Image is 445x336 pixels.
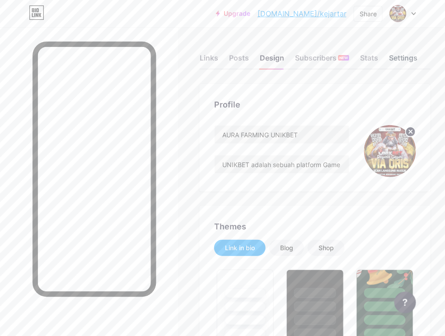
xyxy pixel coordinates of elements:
div: Themes [214,220,416,233]
a: Upgrade [216,10,250,17]
div: Design [260,52,284,69]
div: Links [200,52,218,69]
div: Settings [389,52,418,69]
div: Blog [280,243,293,252]
img: Kejar Target [389,5,407,22]
span: NEW [340,55,348,61]
input: Bio [215,155,349,173]
div: Subscribers [295,52,349,69]
div: Share [360,9,377,19]
img: Kejar Target [364,125,416,177]
div: Profile [214,98,416,111]
div: Stats [360,52,378,69]
input: Name [215,126,349,144]
div: Link in bio [225,243,255,252]
div: Posts [229,52,249,69]
div: Shop [319,243,334,252]
a: [DOMAIN_NAME]/kejartar [258,8,347,19]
